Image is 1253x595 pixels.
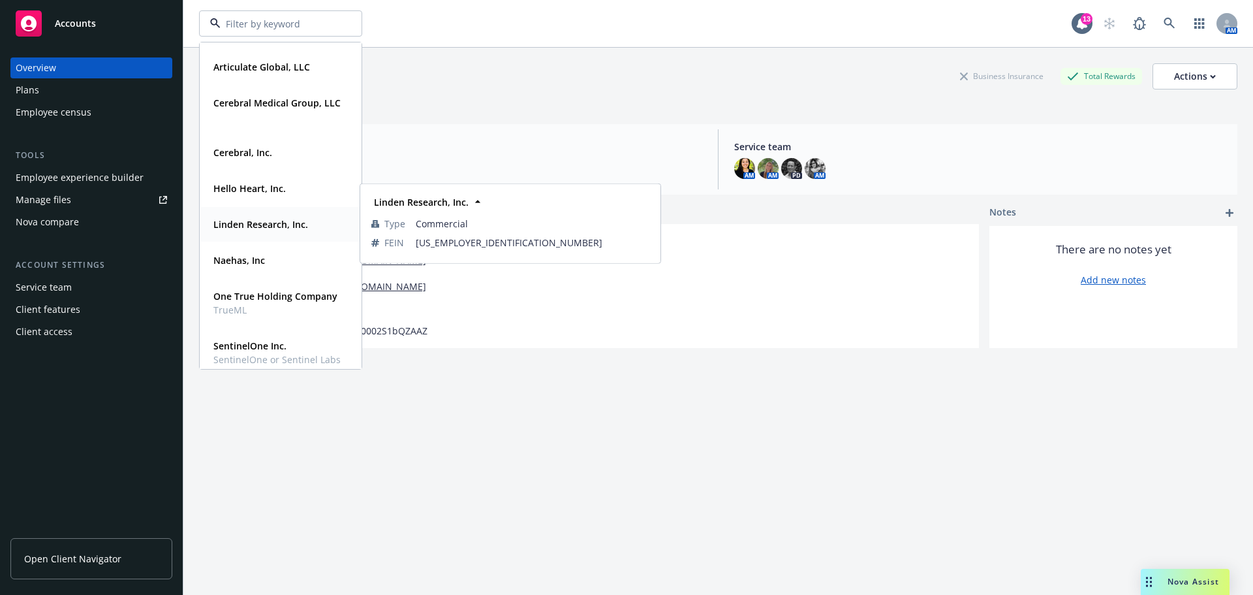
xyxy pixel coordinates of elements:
[10,277,172,298] a: Service team
[24,552,121,566] span: Open Client Navigator
[1141,569,1230,595] button: Nova Assist
[989,205,1016,221] span: Notes
[10,5,172,42] a: Accounts
[1156,10,1183,37] a: Search
[328,324,427,338] span: 0013w00002S1bQZAAZ
[1126,10,1152,37] a: Report a Bug
[16,57,56,78] div: Overview
[1174,64,1216,89] div: Actions
[16,277,72,298] div: Service team
[213,340,286,352] strong: SentinelOne Inc.
[384,236,404,249] span: FEIN
[374,196,469,208] strong: Linden Research, Inc.
[16,167,144,188] div: Employee experience builder
[213,146,272,159] strong: Cerebral, Inc.
[10,259,172,272] div: Account settings
[16,299,80,320] div: Client features
[953,68,1050,84] div: Business Insurance
[10,212,172,233] a: Nova compare
[16,102,91,123] div: Employee census
[1060,68,1142,84] div: Total Rewards
[213,303,337,317] span: TrueML
[213,182,286,195] strong: Hello Heart, Inc.
[1096,10,1122,37] a: Start snowing
[1168,576,1219,587] span: Nova Assist
[16,212,79,233] div: Nova compare
[805,158,826,179] img: photo
[384,217,405,231] span: Type
[10,57,172,78] a: Overview
[16,189,71,210] div: Manage files
[758,158,779,179] img: photo
[734,158,755,179] img: photo
[213,97,341,109] strong: Cerebral Medical Group, LLC
[1141,569,1157,595] div: Drag to move
[10,149,172,162] div: Tools
[1152,63,1237,89] button: Actions
[10,299,172,320] a: Client features
[10,167,172,188] a: Employee experience builder
[213,290,337,302] strong: One True Holding Company
[10,189,172,210] a: Manage files
[781,158,802,179] img: photo
[416,217,649,231] span: Commercial
[1222,205,1237,221] a: add
[213,61,310,73] strong: Articulate Global, LLC
[10,321,172,342] a: Client access
[1186,10,1213,37] a: Switch app
[209,140,702,153] span: Account type
[10,80,172,101] a: Plans
[416,236,649,249] span: [US_EMPLOYER_IDENTIFICATION_NUMBER]
[1081,273,1146,287] a: Add new notes
[328,280,426,293] a: [URL][DOMAIN_NAME]
[55,18,96,29] span: Accounts
[221,17,335,31] input: Filter by keyword
[213,353,341,366] span: SentinelOne or Sentinel Labs
[1056,242,1171,257] span: There are no notes yet
[213,254,265,266] strong: Naehas, Inc
[16,321,72,342] div: Client access
[734,140,1227,153] span: Service team
[213,218,308,231] strong: Linden Research, Inc.
[10,102,172,123] a: Employee census
[16,80,39,101] div: Plans
[1081,13,1092,25] div: 13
